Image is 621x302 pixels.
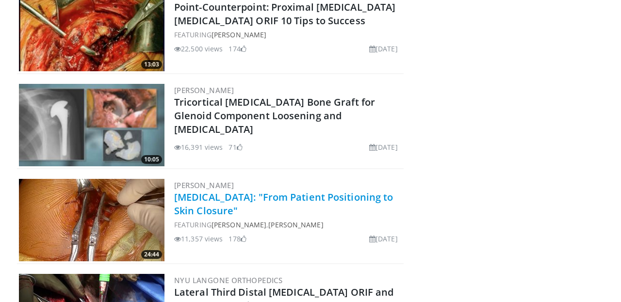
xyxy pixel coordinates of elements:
div: FEATURING , [174,220,402,230]
a: Point-Counterpoint: Proximal [MEDICAL_DATA] [MEDICAL_DATA] ORIF 10 Tips to Success [174,0,395,27]
li: 22,500 views [174,44,223,54]
a: [PERSON_NAME] [212,30,266,39]
img: 9b59253b-c980-413a-b5a5-398db1893eb0.300x170_q85_crop-smart_upscale.jpg [19,179,164,261]
a: [PERSON_NAME] [174,180,234,190]
a: [MEDICAL_DATA]: "From Patient Positioning to Skin Closure" [174,191,393,217]
span: 10:05 [141,155,162,164]
li: 16,391 views [174,142,223,152]
li: [DATE] [369,142,398,152]
a: [PERSON_NAME] [212,220,266,229]
a: [PERSON_NAME] [174,85,234,95]
img: 54195_0000_3.png.300x170_q85_crop-smart_upscale.jpg [19,84,164,166]
a: [PERSON_NAME] [268,220,323,229]
a: Tricortical [MEDICAL_DATA] Bone Graft for Glenoid Component Loosening and [MEDICAL_DATA] [174,95,375,136]
li: [DATE] [369,234,398,244]
li: 174 [229,44,246,54]
div: FEATURING [174,30,402,40]
span: 24:44 [141,250,162,259]
a: 24:44 [19,179,164,261]
li: 178 [229,234,246,244]
li: 71 [229,142,242,152]
a: 10:05 [19,84,164,166]
li: 11,357 views [174,234,223,244]
a: NYU Langone Orthopedics [174,275,282,285]
li: [DATE] [369,44,398,54]
span: 13:03 [141,60,162,69]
